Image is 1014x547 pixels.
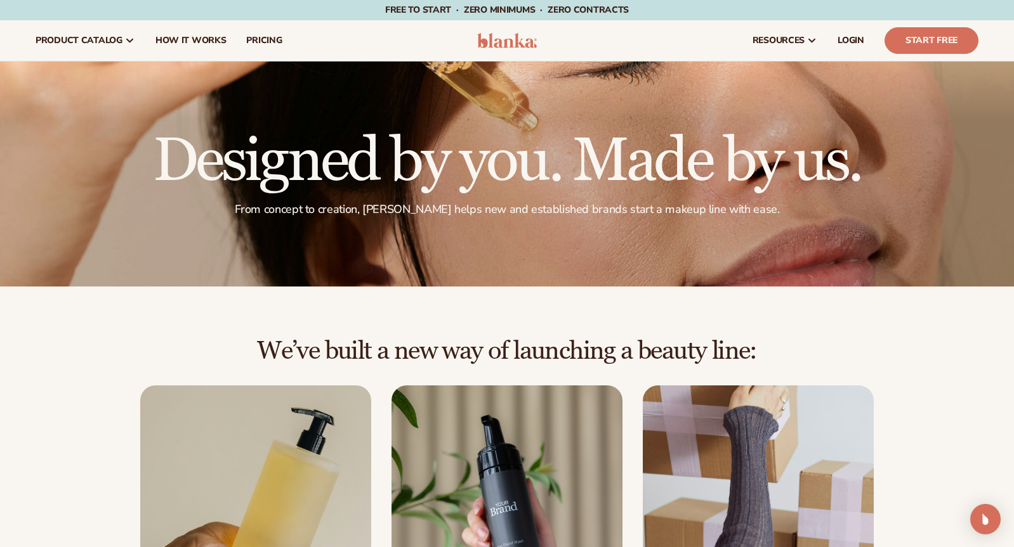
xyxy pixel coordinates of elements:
img: logo [477,33,537,48]
a: product catalog [25,20,145,61]
h1: Designed by you. Made by us. [153,131,862,192]
a: Start Free [885,27,978,54]
span: product catalog [36,35,122,46]
a: pricing [236,20,292,61]
span: How It Works [155,35,227,46]
span: Free to start · ZERO minimums · ZERO contracts [385,4,629,16]
p: From concept to creation, [PERSON_NAME] helps new and established brands start a makeup line with... [153,202,862,217]
span: LOGIN [838,35,864,46]
div: Open Intercom Messenger [970,504,1001,534]
a: How It Works [145,20,237,61]
a: LOGIN [827,20,874,61]
span: pricing [246,35,282,46]
a: resources [742,20,827,61]
span: resources [753,35,805,46]
h2: We’ve built a new way of launching a beauty line: [36,337,978,365]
